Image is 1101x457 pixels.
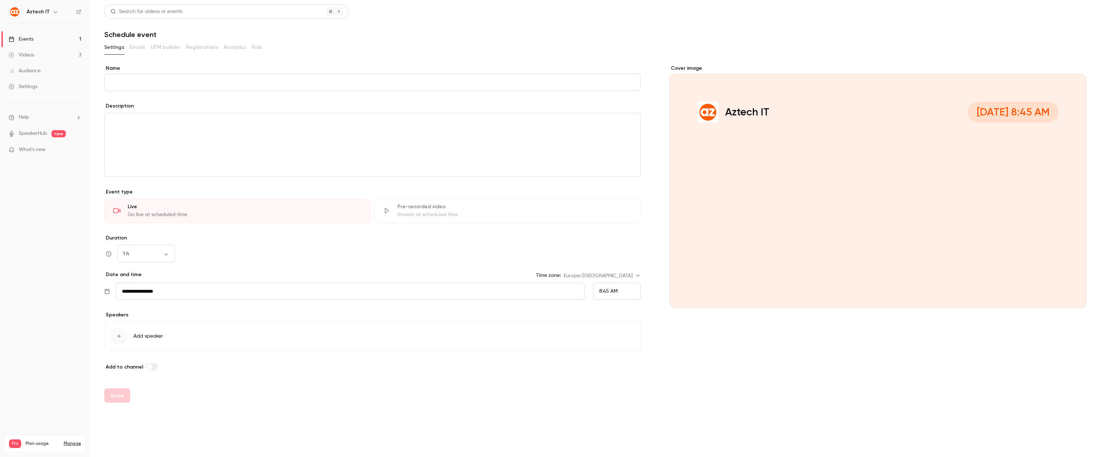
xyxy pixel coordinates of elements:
span: Analytics [224,44,246,51]
span: Emails [130,44,145,51]
div: Settings [9,83,37,90]
span: Registrations [186,44,218,51]
label: Name [104,65,641,72]
div: editor [105,113,640,177]
span: Polls [252,44,262,51]
span: Pro [9,439,21,448]
section: Cover image [669,65,1087,308]
li: help-dropdown-opener [9,114,81,121]
section: description [104,113,641,177]
span: Add speaker [133,333,163,340]
img: Aztech IT [9,6,21,18]
div: 1 h [117,250,175,257]
div: Events [9,36,33,43]
span: UTM builder [151,44,180,51]
h1: Schedule event [104,30,1087,39]
span: Help [19,114,29,121]
p: Event type [104,188,641,196]
input: Tue, Feb 17, 2026 [116,283,585,300]
div: Pre-recorded video [397,203,632,210]
p: Speakers [104,311,641,319]
div: LiveGo live at scheduled time [104,198,371,223]
span: Plan usage [26,441,59,447]
div: From [593,283,641,300]
span: 8:45 AM [599,289,618,294]
p: Date and time [104,271,142,278]
div: Pre-recorded videoStream at scheduled time [374,198,641,223]
label: Duration [104,234,641,242]
button: Add speaker [104,321,641,351]
div: Go live at scheduled time [128,211,362,218]
h6: Aztech IT [27,8,50,15]
div: Videos [9,51,34,59]
span: new [51,130,66,137]
button: Settings [104,42,124,53]
div: Stream at scheduled time [397,211,632,218]
div: Live [128,203,362,210]
label: Description [104,102,134,110]
a: Manage [64,441,81,447]
label: Time zone: [536,272,561,279]
div: Search for videos or events [110,8,182,15]
div: Audience [9,67,41,74]
label: Cover image [669,65,1087,72]
span: What's new [19,146,46,154]
a: SpeakerHub [19,130,47,137]
div: Europe/[GEOGRAPHIC_DATA] [564,272,641,279]
span: Add to channel [106,364,143,370]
